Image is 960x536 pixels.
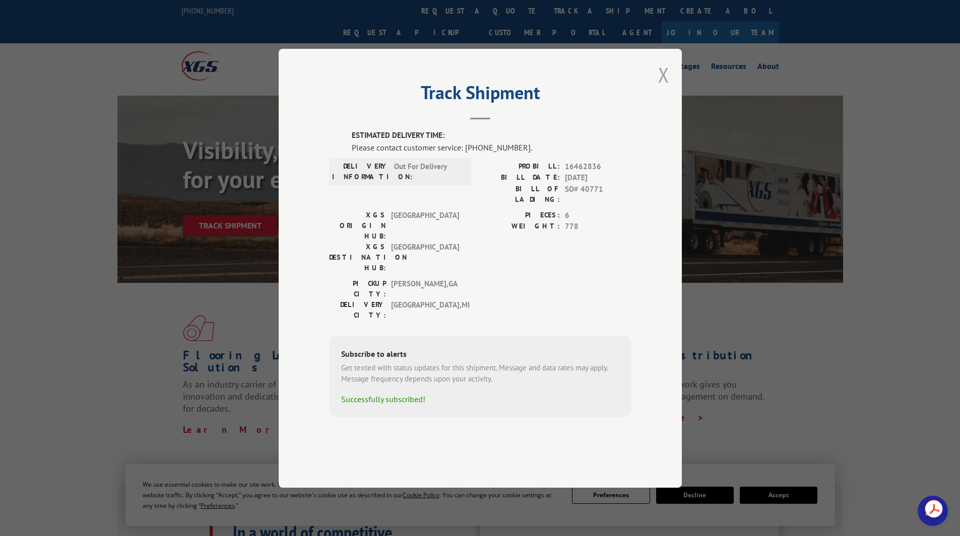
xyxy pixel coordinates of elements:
div: Get texted with status updates for this shipment. Message and data rates may apply. Message frequ... [341,362,619,385]
label: XGS DESTINATION HUB: [329,241,386,273]
div: Please contact customer service: [PHONE_NUMBER]. [352,141,631,153]
span: 778 [565,221,631,233]
span: SO# 40771 [565,183,631,204]
label: DELIVERY INFORMATION: [332,161,389,182]
label: WEIGHT: [480,221,560,233]
label: BILL OF LADING: [480,183,560,204]
label: PROBILL: [480,161,560,172]
div: Successfully subscribed! [341,393,619,405]
span: [DATE] [565,172,631,184]
span: Out For Delivery [394,161,462,182]
label: ESTIMATED DELIVERY TIME: [352,130,631,141]
label: DELIVERY CITY: [329,299,386,320]
label: PIECES: [480,209,560,221]
span: 16462836 [565,161,631,172]
span: [GEOGRAPHIC_DATA] [391,241,459,273]
div: Subscribe to alerts [341,347,619,362]
span: [PERSON_NAME] , GA [391,278,459,299]
span: [GEOGRAPHIC_DATA] , MI [391,299,459,320]
label: PICKUP CITY: [329,278,386,299]
h2: Track Shipment [329,86,631,105]
button: Close modal [658,61,669,88]
label: XGS ORIGIN HUB: [329,209,386,241]
div: Open chat [918,496,948,526]
span: 6 [565,209,631,221]
span: [GEOGRAPHIC_DATA] [391,209,459,241]
label: BILL DATE: [480,172,560,184]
